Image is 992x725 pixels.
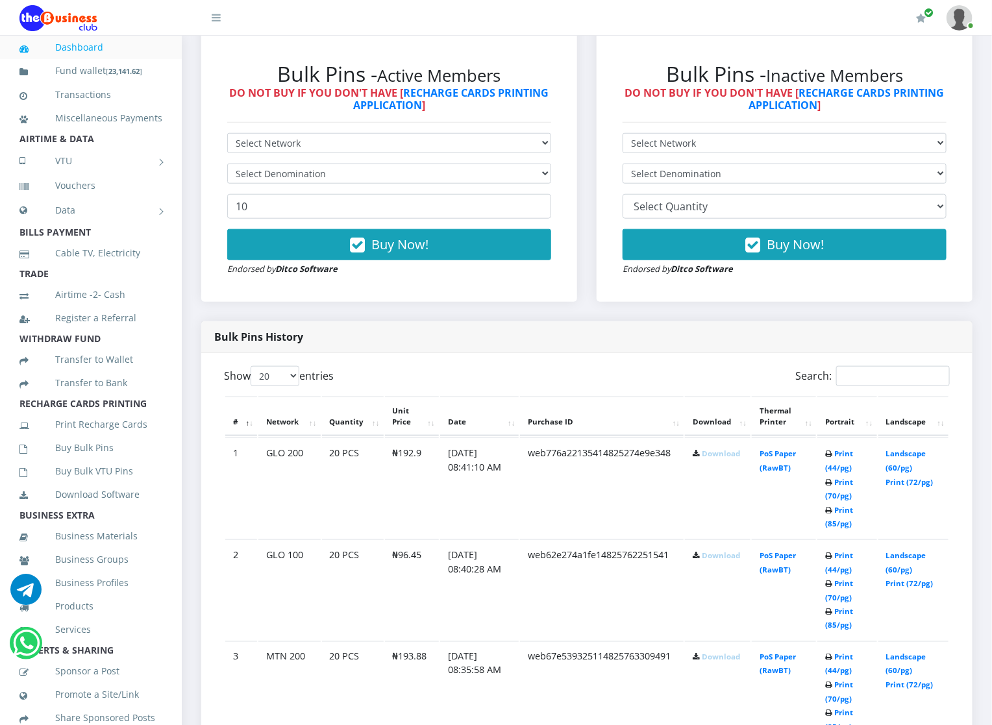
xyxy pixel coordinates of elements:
[225,437,257,538] td: 1
[760,550,796,574] a: PoS Paper (RawBT)
[251,366,299,386] select: Showentries
[19,145,162,177] a: VTU
[258,539,321,640] td: GLO 100
[702,550,740,560] a: Download
[214,330,303,344] strong: Bulk Pins History
[322,539,384,640] td: 20 PCS
[19,656,162,686] a: Sponsor a Post
[227,194,551,219] input: Enter Quantity
[322,437,384,538] td: 20 PCS
[106,66,142,76] small: [ ]
[224,366,334,386] label: Show entries
[878,397,949,437] th: Landscape: activate to sort column ascending
[19,456,162,486] a: Buy Bulk VTU Pins
[916,13,926,23] i: Renew/Upgrade Subscription
[671,263,733,275] strong: Ditco Software
[227,229,551,260] button: Buy Now!
[19,433,162,463] a: Buy Bulk Pins
[766,64,903,87] small: Inactive Members
[767,236,824,253] span: Buy Now!
[19,568,162,598] a: Business Profiles
[825,505,853,529] a: Print (85/pg)
[836,366,950,386] input: Search:
[225,539,257,640] td: 2
[19,56,162,86] a: Fund wallet[23,141.62]
[19,480,162,510] a: Download Software
[19,615,162,645] a: Services
[385,539,439,640] td: ₦96.45
[947,5,973,31] img: User
[685,397,750,437] th: Download: activate to sort column ascending
[440,397,519,437] th: Date: activate to sort column ascending
[10,584,42,605] a: Chat for support
[19,410,162,439] a: Print Recharge Cards
[825,550,853,574] a: Print (44/pg)
[886,652,926,676] a: Landscape (60/pg)
[227,263,338,275] small: Endorsed by
[623,62,947,86] h2: Bulk Pins -
[625,86,945,112] strong: DO NOT BUY IF YOU DON'T HAVE [ ]
[623,229,947,260] button: Buy Now!
[19,521,162,551] a: Business Materials
[702,449,740,458] a: Download
[385,437,439,538] td: ₦192.9
[19,545,162,574] a: Business Groups
[886,477,934,487] a: Print (72/pg)
[258,437,321,538] td: GLO 200
[825,607,853,631] a: Print (85/pg)
[886,449,926,473] a: Landscape (60/pg)
[825,449,853,473] a: Print (44/pg)
[440,539,519,640] td: [DATE] 08:40:28 AM
[385,397,439,437] th: Unit Price: activate to sort column ascending
[378,64,501,87] small: Active Members
[825,578,853,602] a: Print (70/pg)
[520,539,684,640] td: web62e274a1fe14825762251541
[19,591,162,621] a: Products
[825,652,853,676] a: Print (44/pg)
[886,578,934,588] a: Print (72/pg)
[227,62,551,86] h2: Bulk Pins -
[371,236,428,253] span: Buy Now!
[825,477,853,501] a: Print (70/pg)
[19,5,97,31] img: Logo
[886,680,934,690] a: Print (72/pg)
[749,86,945,112] a: RECHARGE CARDS PRINTING APPLICATION
[924,8,934,18] span: Renew/Upgrade Subscription
[13,637,40,659] a: Chat for support
[19,103,162,133] a: Miscellaneous Payments
[19,303,162,333] a: Register a Referral
[353,86,549,112] a: RECHARGE CARDS PRINTING APPLICATION
[520,397,684,437] th: Purchase ID: activate to sort column ascending
[825,680,853,704] a: Print (70/pg)
[19,238,162,268] a: Cable TV, Electricity
[623,263,733,275] small: Endorsed by
[19,280,162,310] a: Airtime -2- Cash
[760,449,796,473] a: PoS Paper (RawBT)
[275,263,338,275] strong: Ditco Software
[752,397,816,437] th: Thermal Printer: activate to sort column ascending
[795,366,950,386] label: Search:
[760,652,796,676] a: PoS Paper (RawBT)
[230,86,549,112] strong: DO NOT BUY IF YOU DON'T HAVE [ ]
[19,345,162,375] a: Transfer to Wallet
[817,397,876,437] th: Portrait: activate to sort column ascending
[886,550,926,574] a: Landscape (60/pg)
[19,194,162,227] a: Data
[225,397,257,437] th: #: activate to sort column descending
[702,652,740,662] a: Download
[19,680,162,709] a: Promote a Site/Link
[19,32,162,62] a: Dashboard
[108,66,140,76] b: 23,141.62
[520,437,684,538] td: web776a22135414825274e9e348
[440,437,519,538] td: [DATE] 08:41:10 AM
[322,397,384,437] th: Quantity: activate to sort column ascending
[19,171,162,201] a: Vouchers
[19,80,162,110] a: Transactions
[19,368,162,398] a: Transfer to Bank
[258,397,321,437] th: Network: activate to sort column ascending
